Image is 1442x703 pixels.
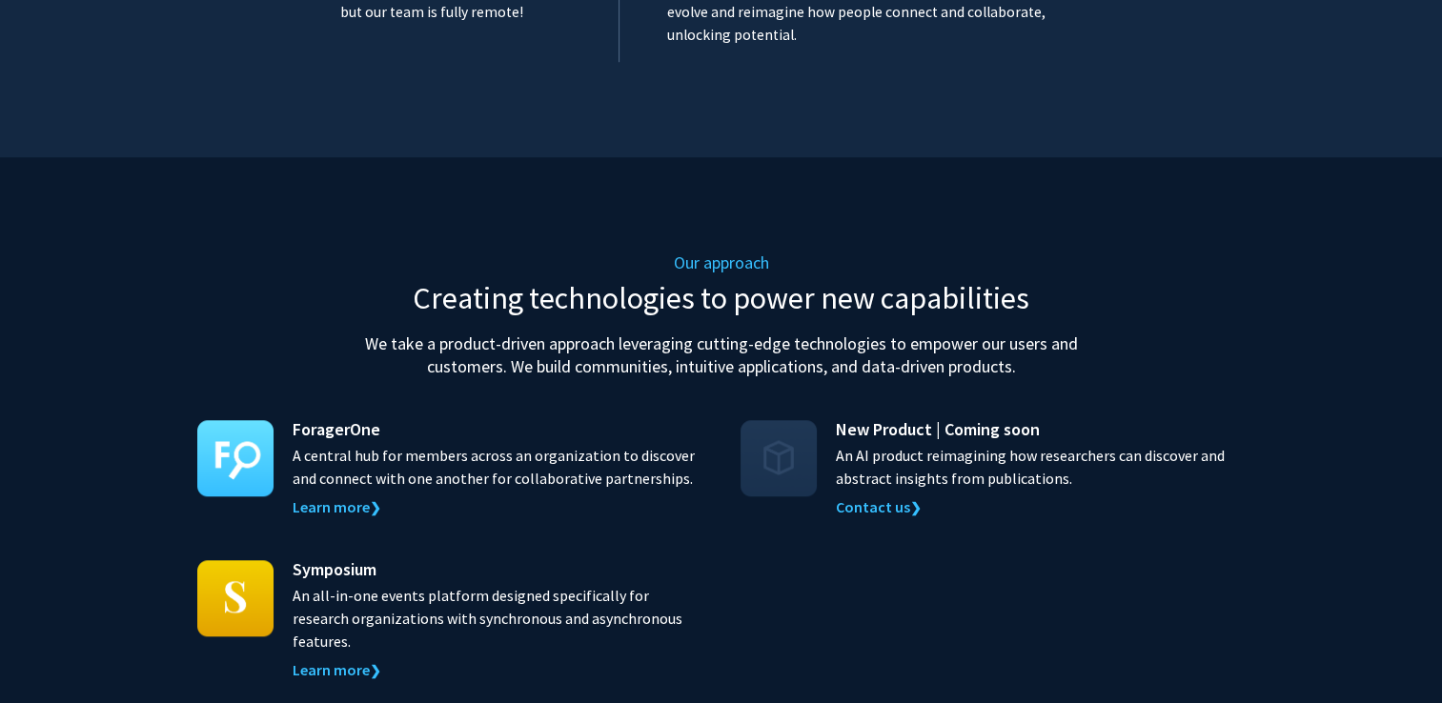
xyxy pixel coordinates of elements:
[197,560,274,636] img: symposium_product_icon.png
[340,3,523,21] span: but our team is fully remote!
[340,332,1103,378] h5: We take a product-driven approach leveraging cutting-edge technologies to empower our users and c...
[293,556,376,582] span: Symposium
[197,420,274,496] img: foragerone_product_icon.png
[836,416,1040,442] span: New Product | Coming soon
[293,416,380,442] span: ForagerOne
[370,499,381,516] span: ❯
[293,444,702,490] p: A central hub for members across an organization to discover and connect with one another for col...
[14,617,81,689] iframe: Chat
[293,660,381,679] a: Opens in a new tab
[910,499,922,516] span: ❯
[340,252,1103,273] h5: Our approach
[836,497,922,516] a: Opens in a new tab
[293,497,381,516] a: Opens in a new tab
[340,280,1103,316] h2: Creating technologies to power new capabilities
[370,662,381,679] span: ❯
[836,444,1246,490] p: An AI product reimagining how researchers can discover and abstract insights from publications.
[741,420,817,496] img: new_product_icon.png
[293,584,702,653] p: An all-in-one events platform designed specifically for research organizations with synchronous a...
